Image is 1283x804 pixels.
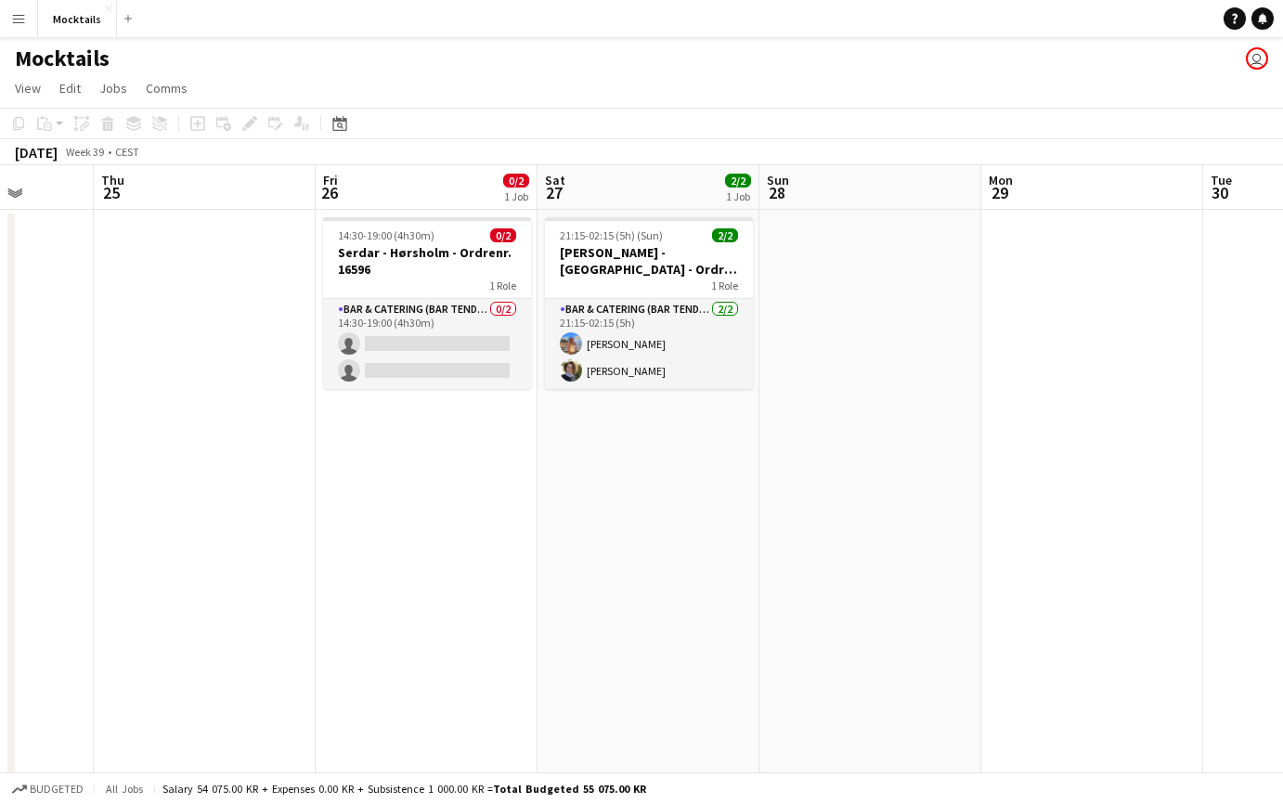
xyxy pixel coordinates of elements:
[545,244,753,278] h3: [PERSON_NAME] - [GEOGRAPHIC_DATA] - Ordre Nr. 16528
[545,217,753,389] app-job-card: 21:15-02:15 (5h) (Sun)2/2[PERSON_NAME] - [GEOGRAPHIC_DATA] - Ordre Nr. 165281 RoleBar & Catering ...
[7,76,48,100] a: View
[489,279,516,292] span: 1 Role
[9,779,86,799] button: Budgeted
[712,228,738,242] span: 2/2
[989,172,1013,188] span: Mon
[986,182,1013,203] span: 29
[59,80,81,97] span: Edit
[711,279,738,292] span: 1 Role
[101,172,124,188] span: Thu
[138,76,195,100] a: Comms
[98,182,124,203] span: 25
[320,182,338,203] span: 26
[542,182,565,203] span: 27
[490,228,516,242] span: 0/2
[493,782,646,796] span: Total Budgeted 55 075.00 KR
[725,174,751,188] span: 2/2
[15,80,41,97] span: View
[30,783,84,796] span: Budgeted
[323,172,338,188] span: Fri
[115,145,139,159] div: CEST
[1211,172,1232,188] span: Tue
[323,244,531,278] h3: Serdar - Hørsholm - Ordrenr. 16596
[99,80,127,97] span: Jobs
[92,76,135,100] a: Jobs
[504,189,528,203] div: 1 Job
[545,299,753,389] app-card-role: Bar & Catering (Bar Tender)2/221:15-02:15 (5h)[PERSON_NAME][PERSON_NAME]
[52,76,88,100] a: Edit
[15,45,110,72] h1: Mocktails
[323,299,531,389] app-card-role: Bar & Catering (Bar Tender)0/214:30-19:00 (4h30m)
[102,782,147,796] span: All jobs
[764,182,789,203] span: 28
[560,228,663,242] span: 21:15-02:15 (5h) (Sun)
[38,1,117,37] button: Mocktails
[726,189,750,203] div: 1 Job
[15,143,58,162] div: [DATE]
[61,145,108,159] span: Week 39
[162,782,646,796] div: Salary 54 075.00 KR + Expenses 0.00 KR + Subsistence 1 000.00 KR =
[503,174,529,188] span: 0/2
[1208,182,1232,203] span: 30
[545,172,565,188] span: Sat
[146,80,188,97] span: Comms
[323,217,531,389] app-job-card: 14:30-19:00 (4h30m)0/2Serdar - Hørsholm - Ordrenr. 165961 RoleBar & Catering (Bar Tender)0/214:30...
[338,228,434,242] span: 14:30-19:00 (4h30m)
[767,172,789,188] span: Sun
[1246,47,1268,70] app-user-avatar: Hektor Pantas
